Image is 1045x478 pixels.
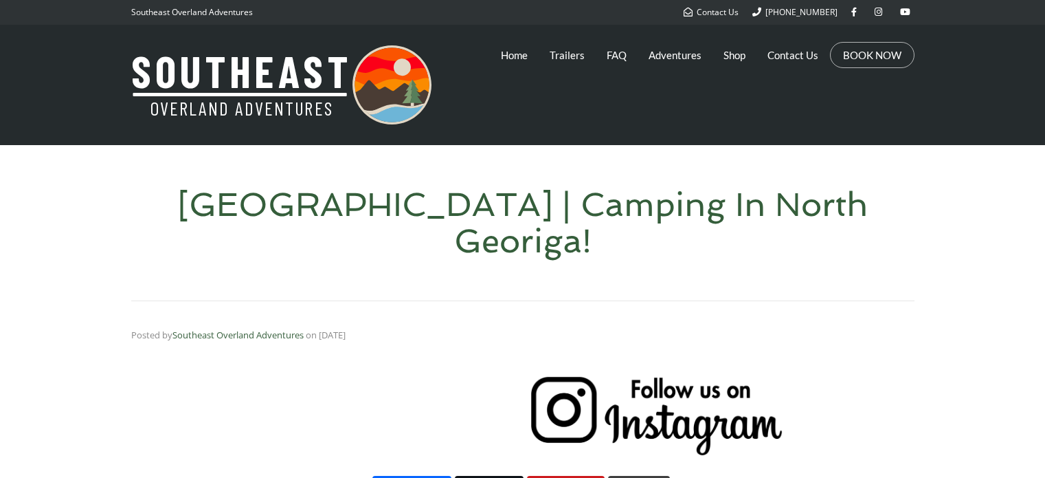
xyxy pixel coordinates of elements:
[765,6,838,18] span: [PHONE_NUMBER]
[306,329,317,341] span: on
[131,329,304,341] span: Posted by
[767,38,818,72] a: Contact Us
[319,329,346,341] time: [DATE]
[752,6,838,18] a: [PHONE_NUMBER]
[177,185,868,260] h1: [GEOGRAPHIC_DATA] | Camping In North Georiga!
[649,38,701,72] a: Adventures
[697,6,739,18] span: Contact Us
[530,376,784,456] img: follow-us-on-instagram-southeast-overland-adventures.png
[723,38,745,72] a: Shop
[843,48,901,62] a: BOOK NOW
[501,38,528,72] a: Home
[607,38,627,72] a: FAQ
[684,6,739,18] a: Contact Us
[550,38,585,72] a: Trailers
[172,329,304,341] a: Southeast Overland Adventures
[131,45,431,124] img: Southeast Overland Adventures
[131,3,253,21] p: Southeast Overland Adventures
